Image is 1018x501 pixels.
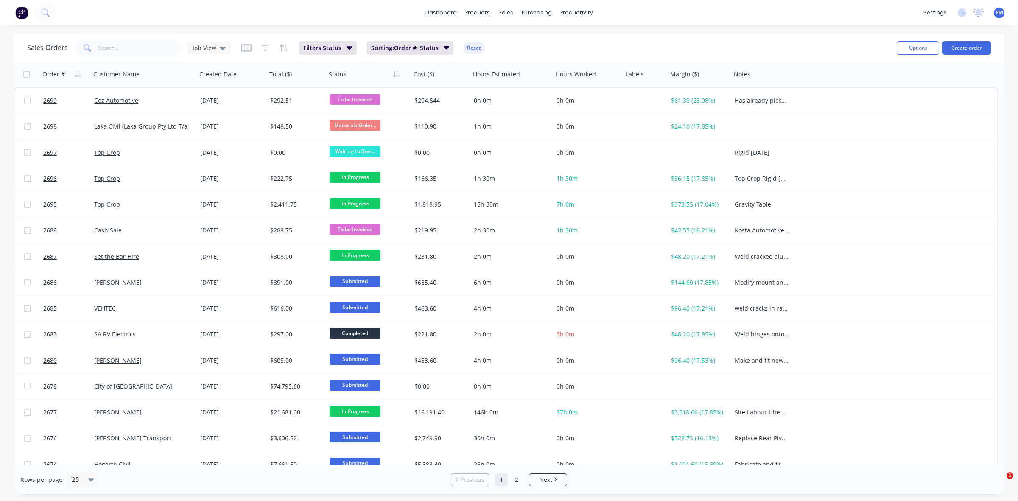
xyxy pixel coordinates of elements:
span: 0h 0m [557,122,574,130]
div: $96.40 (17.53%) [671,356,725,365]
div: $21,681.00 [270,408,320,417]
div: 2h 0m [474,330,546,339]
iframe: Intercom live chat [989,472,1010,493]
div: $48.20 (17.85%) [671,330,725,339]
span: 1h 30m [557,226,578,234]
span: Submitted [330,276,380,287]
span: Submitted [330,302,380,313]
div: $453.60 [414,356,464,365]
div: Created Date [199,70,237,78]
div: Margin ($) [670,70,699,78]
div: $204.544 [414,96,464,105]
a: 2680 [43,348,94,373]
a: 2686 [43,270,94,295]
div: Kosta Automotive - Weld up Rim [735,226,789,235]
a: Coz Automotive [94,96,138,104]
div: $528.75 (16.13%) [671,434,725,442]
span: Sorting: Order #, Status [371,44,439,52]
button: Options [897,41,939,55]
div: [DATE] [200,434,263,442]
a: [PERSON_NAME] [94,278,142,286]
div: $42.55 (16.21%) [671,226,725,235]
a: 2698 [43,114,94,139]
div: $463.60 [414,304,464,313]
div: Status [329,70,347,78]
div: products [461,6,494,19]
div: $24.10 (17.85%) [671,122,725,131]
div: [DATE] [200,226,263,235]
div: $292.51 [270,96,320,105]
div: $222.75 [270,174,320,183]
a: 2699 [43,88,94,113]
span: 2698 [43,122,57,131]
div: Make and fit new mount to attach cage frame to canopy racks on landcruiser ute [735,356,789,365]
span: 0h 0m [557,434,574,442]
span: Job View [193,43,216,52]
div: $2,749.90 [414,434,464,442]
div: $96.40 (17.21%) [671,304,725,313]
div: productivity [556,6,597,19]
a: Top Crop [94,174,120,182]
span: 2699 [43,96,57,105]
a: 2697 [43,140,94,165]
span: 0h 0m [557,304,574,312]
div: Weld cracked aluminum post, repair aluminum ring. [735,252,789,261]
button: Sorting:Order #, Status [367,41,454,55]
div: [DATE] [200,304,263,313]
a: Cash Sale [94,226,122,234]
span: 2695 [43,200,57,209]
a: Hogarth CIvil [94,460,131,468]
div: [DATE] [200,460,263,469]
div: Order # [42,70,65,78]
div: purchasing [517,6,556,19]
span: Submitted [330,432,380,442]
div: 6h 0m [474,278,546,287]
span: Submitted [330,380,380,391]
div: [DATE] [200,408,263,417]
div: Customer Name [93,70,140,78]
div: $148.50 [270,122,320,131]
div: 1h 30m [474,174,546,183]
div: $231.80 [414,252,464,261]
img: Factory [15,6,28,19]
a: 2677 [43,400,94,425]
a: Next page [529,476,567,484]
div: $665.40 [414,278,464,287]
div: 4h 0m [474,304,546,313]
div: $16,191.40 [414,408,464,417]
span: 0h 0m [557,356,574,364]
div: $74,795.60 [270,382,320,391]
div: Fabricate and fit pintle style towbar to Ford Louisville truck [735,460,789,469]
div: Replace Rear Pivots 50mm - customer to supply bushes [735,434,789,442]
div: [DATE] [200,252,263,261]
div: $219.95 [414,226,464,235]
div: Modify mount and fit power steering pump to F100 truck [735,278,789,287]
a: 2685 [43,296,94,321]
span: Previous [460,476,484,484]
span: 2680 [43,356,57,365]
span: To be Invoiced [330,94,380,105]
span: In Progress [330,172,380,183]
div: 146h 0m [474,408,546,417]
span: Submitted [330,458,380,468]
div: Notes [734,70,750,78]
div: [DATE] [200,174,263,183]
span: 37h 0m [557,408,578,416]
span: In Progress [330,198,380,209]
span: 3h 0m [557,330,574,338]
span: 2683 [43,330,57,339]
span: To be Invoiced [330,224,380,235]
span: 2687 [43,252,57,261]
a: 2674 [43,452,94,477]
div: [DATE] [200,96,263,105]
div: $221.80 [414,330,464,339]
a: 2696 [43,166,94,191]
span: PM [996,9,1003,17]
div: $3,606.52 [270,434,320,442]
a: Top Crop [94,148,120,157]
div: $61.38 (23.08%) [671,96,725,105]
div: [DATE] [200,356,263,365]
div: $2,411.75 [270,200,320,209]
div: $110.90 [414,122,464,131]
a: 2676 [43,425,94,451]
